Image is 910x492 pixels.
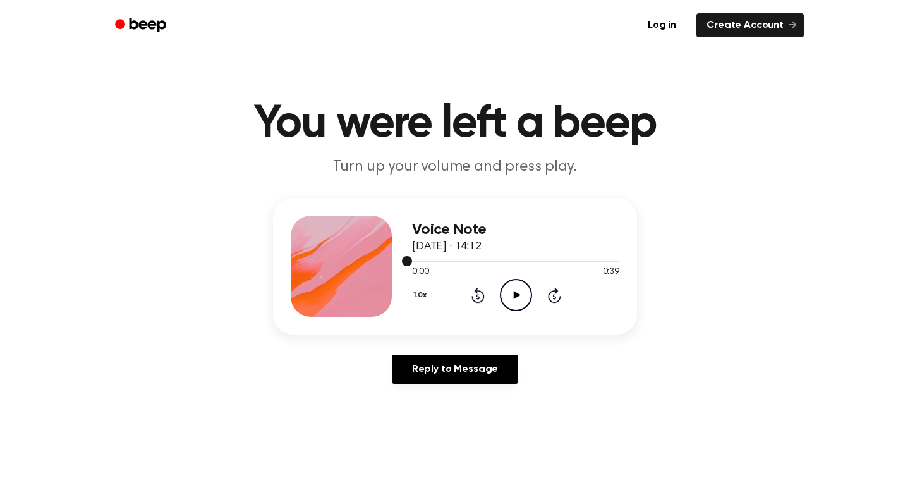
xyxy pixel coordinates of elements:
[412,285,431,306] button: 1.0x
[412,266,428,279] span: 0:00
[392,355,518,384] a: Reply to Message
[696,13,804,37] a: Create Account
[106,13,178,38] a: Beep
[212,157,698,178] p: Turn up your volume and press play.
[603,266,619,279] span: 0:39
[412,241,482,252] span: [DATE] · 14:12
[131,101,779,147] h1: You were left a beep
[635,11,689,40] a: Log in
[412,221,619,238] h3: Voice Note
